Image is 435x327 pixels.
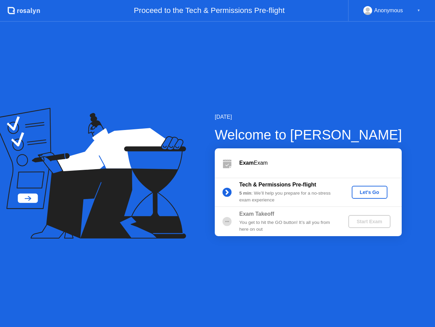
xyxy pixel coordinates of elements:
[239,211,274,217] b: Exam Takeoff
[239,219,337,233] div: You get to hit the GO button! It’s all you from here on out
[354,190,385,195] div: Let's Go
[215,125,402,145] div: Welcome to [PERSON_NAME]
[351,219,387,224] div: Start Exam
[352,186,387,199] button: Let's Go
[374,6,403,15] div: Anonymous
[239,191,251,196] b: 5 min
[239,190,337,204] div: : We’ll help you prepare for a no-stress exam experience
[348,215,390,228] button: Start Exam
[239,159,402,167] div: Exam
[417,6,420,15] div: ▼
[239,160,254,166] b: Exam
[215,113,402,121] div: [DATE]
[239,182,316,187] b: Tech & Permissions Pre-flight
